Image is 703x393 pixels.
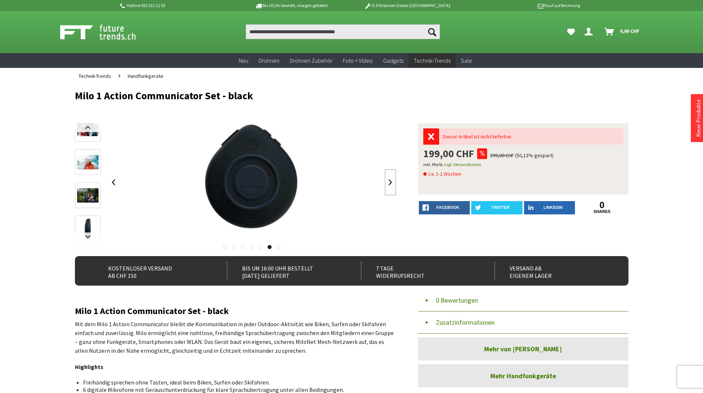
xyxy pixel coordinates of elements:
a: facebook [419,201,470,214]
a: Drohnen Zubehör [285,53,338,68]
button: Zusatzinformationen [418,311,628,334]
a: Foto + Video [338,53,378,68]
div: Bis um 16:00 Uhr bestellt [DATE] geliefert [227,262,345,280]
span: Foto + Video [343,57,373,64]
span: Gadgets [383,57,403,64]
span: Handfunkgeräte [128,73,163,79]
span: Drohnen Zubehör [290,57,332,64]
img: MILO [584,90,628,97]
a: Handfunkgeräte [124,68,167,84]
p: Hotline 032 511 11 03 [119,1,234,10]
p: Bis 16 Uhr bestellt, morgen geliefert. [234,1,349,10]
a: 0 [576,201,628,209]
span: LinkedIn [544,205,563,210]
span: 199,00 CHF [423,148,474,159]
p: inkl. MwSt. [423,160,623,169]
span: Drohnen [259,57,279,64]
button: 0 Bewertungen [418,289,628,311]
li: Freihändig sprechen ohne Tasten, ideal beim Biken, Surfen oder Skifahren. [83,379,390,386]
p: Kauf auf Rechnung [465,1,580,10]
a: shares [576,209,628,214]
a: Mehr Handfunkgeräte [418,364,628,387]
img: Shop Futuretrends - zur Startseite wechseln [60,23,152,41]
a: Drohnen [254,53,285,68]
a: Technik-Trends [409,53,456,68]
h1: Milo 1 Action Communicator Set - black [75,90,518,101]
span: Technik-Trends [414,57,451,64]
p: DJI Drohnen Dealer [GEOGRAPHIC_DATA] [349,1,465,10]
span: Neu [239,57,248,64]
a: Technik-Trends [75,68,115,84]
div: Dieser Artikel ist nicht lieferbar. [439,128,623,145]
a: Meine Favoriten [564,24,579,39]
span: (50,13% gespart) [515,152,554,159]
button: Suchen [424,24,440,39]
span: ca. 1-2 Wochen [423,169,461,178]
a: LinkedIn [524,201,575,214]
span: twitter [492,205,510,210]
span: 0,00 CHF [620,25,640,37]
h2: Milo 1 Action Communicator Set - black [75,306,396,316]
div: 7 Tage Widerrufsrecht [361,262,479,280]
a: Sale [456,53,477,68]
a: Gadgets [378,53,409,68]
a: zzgl. Versandkosten [444,162,481,167]
span: facebook [437,205,459,210]
a: twitter [471,201,523,214]
span: Technik-Trends [79,73,111,79]
div: Kostenloser Versand ab CHF 150 [93,262,211,280]
span: 399,00 CHF [490,152,514,159]
strong: Highlights [75,363,103,370]
a: Dein Konto [582,24,599,39]
a: Mehr von [PERSON_NAME] [418,337,628,361]
p: Mit dem Milo 1 Action Communicator bleibt die Kommunikation in jeder Outdoor-Aktivität wie Biken,... [75,320,396,355]
input: Produkt, Marke, Kategorie, EAN, Artikelnummer… [246,24,440,39]
a: Neue Produkte [695,99,702,137]
span: Sale [461,57,472,64]
a: Neu [234,53,254,68]
a: Warenkorb [602,24,643,39]
div: Versand ab eigenem Lager [494,262,612,280]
